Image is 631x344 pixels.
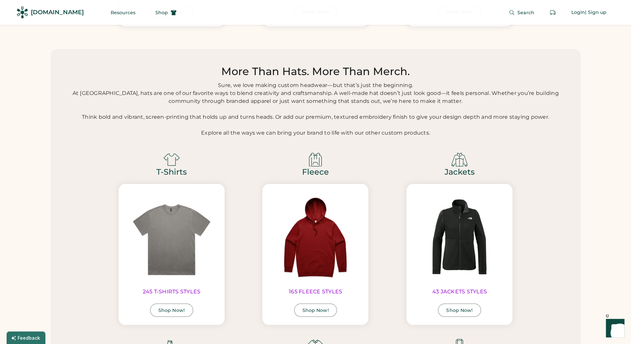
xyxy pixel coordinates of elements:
[150,304,193,317] a: Shop Now!
[517,10,534,15] span: Search
[158,308,185,313] div: Shop Now!
[155,10,168,15] span: Shop
[451,151,468,168] img: Icon
[600,314,628,343] iframe: Front Chat
[446,308,473,313] div: Shop Now!
[67,81,565,137] div: Sure, we love making custom headwear—but that’s just the beginning. At [GEOGRAPHIC_DATA], hats ar...
[302,308,329,313] div: Shop Now!
[287,286,344,298] div: 165 FLEECE STYLES
[103,6,143,19] button: Resources
[156,168,187,176] a: T-Shirts
[147,6,184,19] button: Shop
[585,9,606,16] div: | Sign up
[31,8,84,17] div: [DOMAIN_NAME]
[140,286,202,298] div: 245 T-SHIRTS STYLES
[294,304,337,317] a: Shop Now!
[501,6,542,19] button: Search
[571,9,585,16] div: Login
[438,304,481,317] a: Shop Now!
[546,6,559,19] button: Retrieve an order
[17,7,28,18] img: Rendered Logo - Screens
[307,151,324,168] img: Icon
[430,286,489,298] div: 43 JACKETS STYLES
[445,168,475,176] a: Jackets
[67,65,565,78] h2: More Than Hats. More Than Merch.
[163,151,180,168] img: Icon
[302,168,329,176] a: Fleece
